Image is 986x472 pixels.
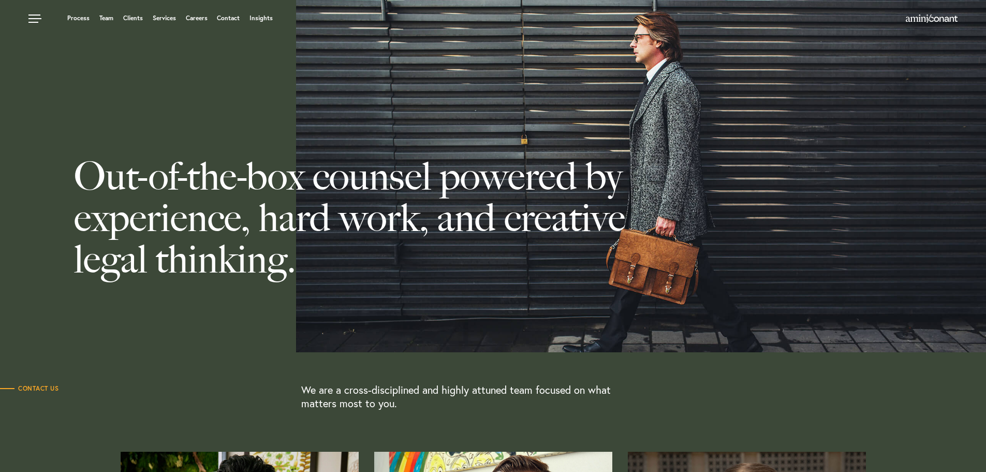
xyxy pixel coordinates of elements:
a: Services [153,15,176,21]
img: Amini & Conant [906,15,958,23]
a: Team [99,15,113,21]
a: Clients [123,15,143,21]
a: Careers [186,15,208,21]
a: Process [67,15,90,21]
a: Home [906,15,958,23]
p: We are a cross-disciplined and highly attuned team focused on what matters most to you. [301,383,632,410]
a: Insights [249,15,273,21]
a: Contact [217,15,240,21]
